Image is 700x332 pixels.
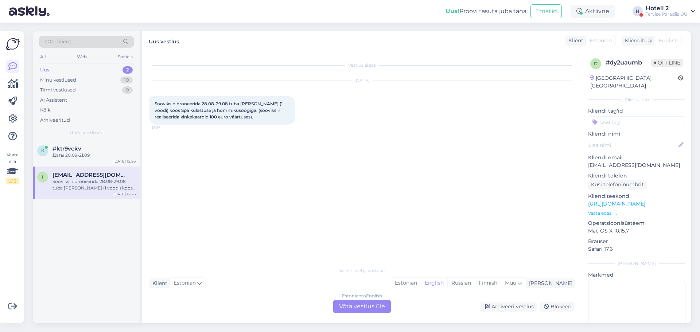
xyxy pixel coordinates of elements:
[446,8,459,15] b: Uus!
[588,245,685,253] p: Safari 17.6
[149,280,167,287] div: Klient
[646,11,688,17] div: Tervise Paradiis OÜ
[6,37,20,51] img: Askly Logo
[40,117,70,124] div: Arhiveeritud
[588,192,685,200] p: Klienditeekond
[40,77,76,84] div: Minu vestlused
[149,267,575,274] div: Valige keel ja vastake
[446,7,528,16] div: Proovi tasuta juba täna:
[174,279,196,287] span: Estonian
[45,38,74,46] span: Otsi kliente
[659,37,678,44] span: English
[622,37,653,44] div: Klienditugi
[530,4,562,18] button: Emailid
[149,36,179,46] label: Uus vestlus
[52,178,136,191] div: Sooviksin broneerida 28.08-29.08 tuba [PERSON_NAME] (1 voodi) koos Spa külastuse ja hommikusöögig...
[481,302,537,312] div: Arhiveeri vestlus
[122,86,133,94] div: 0
[588,96,685,103] div: Kliendi info
[590,37,612,44] span: Estonian
[571,5,615,18] div: Aktiivne
[588,154,685,161] p: Kliendi email
[52,152,136,159] div: Даты 20.09-21.09
[594,61,598,66] span: d
[588,130,685,138] p: Kliendi nimi
[633,6,643,16] div: H
[588,107,685,115] p: Kliendi tag'id
[475,278,501,289] div: Finnish
[646,5,688,11] div: Hotell 2
[565,37,583,44] div: Klient
[42,174,43,180] span: i
[342,293,382,299] div: Estonian to English
[540,302,575,312] div: Blokeeri
[6,178,19,184] div: 0 / 3
[588,260,685,267] div: [PERSON_NAME]
[588,271,685,279] p: Märkmed
[40,97,67,104] div: AI Assistent
[155,101,284,120] span: Sooviksin broneerida 28.08-29.08 tuba [PERSON_NAME] (1 voodi) koos Spa külastuse ja hommikusöögig...
[651,59,683,67] span: Offline
[120,77,133,84] div: 10
[52,172,128,178] span: ilmar.jyrisaar@gmail.com
[590,74,678,90] div: [GEOGRAPHIC_DATA], [GEOGRAPHIC_DATA]
[40,106,51,114] div: Kõik
[75,52,88,62] div: Web
[122,66,133,74] div: 2
[149,77,575,84] div: [DATE]
[588,141,677,149] input: Lisa nimi
[391,278,421,289] div: Estonian
[606,58,651,67] div: # dy2uaumb
[588,161,685,169] p: [EMAIL_ADDRESS][DOMAIN_NAME]
[70,129,104,136] span: Uued vestlused
[40,86,76,94] div: Tiimi vestlused
[40,66,50,74] div: Uus
[6,152,19,184] div: Vaata siia
[588,172,685,180] p: Kliendi telefon
[588,180,647,190] div: Küsi telefoninumbrit
[588,238,685,245] p: Brauser
[588,219,685,227] p: Operatsioonisüsteem
[41,148,44,153] span: k
[52,145,81,152] span: #ktr9vekv
[113,191,136,197] div: [DATE] 12:26
[39,52,47,62] div: All
[113,159,136,164] div: [DATE] 12:56
[116,52,134,62] div: Socials
[588,116,685,127] input: Lisa tag
[149,62,575,69] div: Vestlus algas
[152,125,179,130] span: 12:26
[447,278,475,289] div: Russian
[588,227,685,235] p: Mac OS X 10.15.7
[588,200,645,207] a: [URL][DOMAIN_NAME]
[526,280,572,287] div: [PERSON_NAME]
[333,300,391,313] div: Võta vestlus üle
[505,280,516,286] span: Muu
[646,5,696,17] a: Hotell 2Tervise Paradiis OÜ
[588,210,685,216] p: Vaata edasi ...
[421,278,447,289] div: English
